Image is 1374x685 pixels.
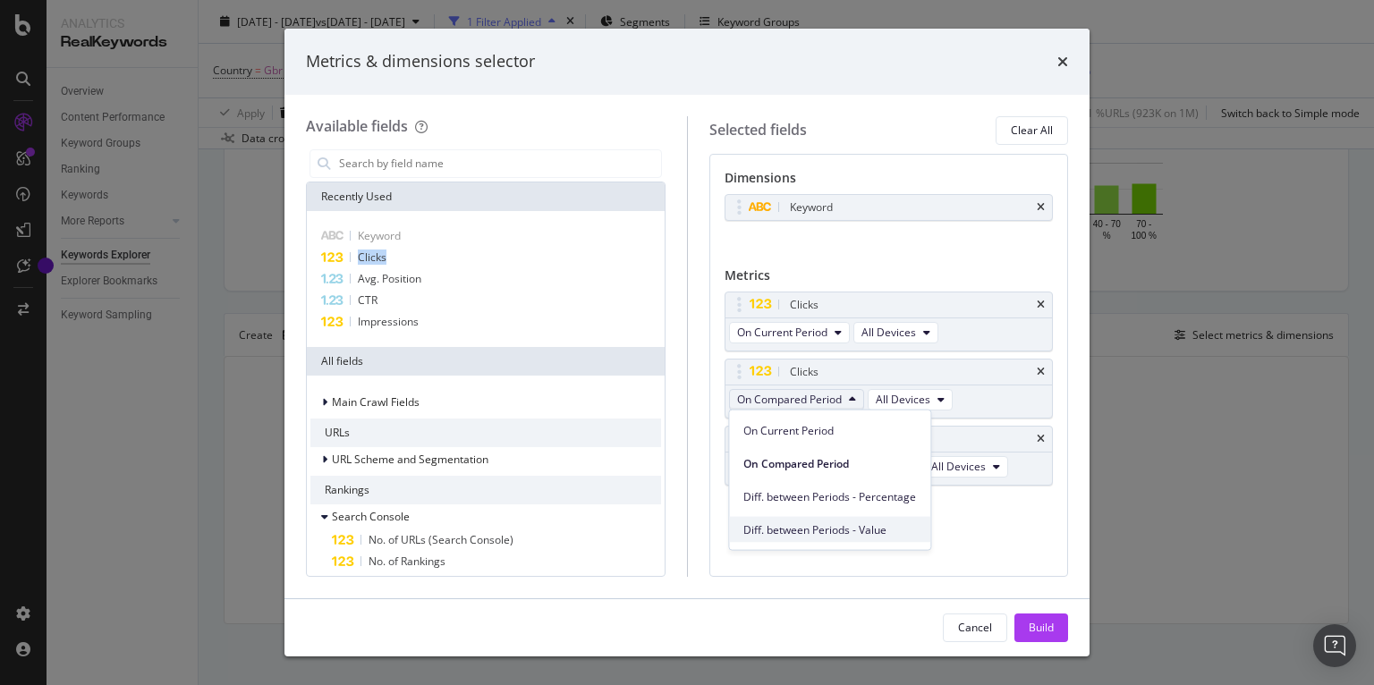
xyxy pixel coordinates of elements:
div: Clicks [790,296,818,314]
span: Diff. between Periods - Percentage [743,488,916,504]
div: ClickstimesOn Current PeriodAll Devices [725,292,1054,351]
button: On Compared Period [729,389,864,410]
span: No. of Rankings [369,554,445,569]
span: On Compared Period [743,455,916,471]
div: URLs [310,419,661,447]
span: All Devices [861,325,916,340]
button: Clear All [996,116,1068,145]
div: ClickstimesOn Compared PeriodAll Devices [725,359,1054,419]
div: times [1037,202,1045,213]
span: Keyword [358,228,401,243]
div: Available fields [306,116,408,136]
span: All Devices [931,459,986,474]
div: Recently Used [307,182,665,211]
div: Clicks [790,363,818,381]
span: Main Crawl Fields [332,394,420,410]
div: Cancel [958,620,992,635]
span: URL Scheme and Segmentation [332,452,488,467]
span: No. of URLs (Search Console) [369,532,513,547]
div: times [1057,50,1068,73]
div: Build [1029,620,1054,635]
div: All fields [307,347,665,376]
div: times [1037,367,1045,377]
div: Open Intercom Messenger [1313,624,1356,667]
button: On Current Period [729,322,850,343]
div: Keyword [790,199,833,216]
div: Metrics [725,266,1054,292]
button: All Devices [923,456,1008,478]
span: On Compared Period [737,392,842,407]
div: Keywordtimes [725,194,1054,221]
button: All Devices [853,322,938,343]
div: times [1037,300,1045,310]
div: Selected fields [709,120,807,140]
div: Rankings [310,476,661,504]
span: Diff. between Periods - Value [743,521,916,537]
div: Dimensions [725,169,1054,194]
span: Impressions [358,314,419,329]
div: times [1037,434,1045,444]
div: Clear All [1011,123,1053,138]
span: All Devices [876,392,930,407]
span: CTR [358,292,377,308]
span: On Current Period [737,325,827,340]
div: Metrics & dimensions selector [306,50,535,73]
div: modal [284,29,1090,656]
button: Cancel [943,613,1007,642]
span: Avg. Position [358,271,421,286]
button: All Devices [868,389,953,410]
span: Clicks [358,249,386,265]
span: On Current Period [743,422,916,438]
button: Build [1014,613,1068,642]
input: Search by field name [337,150,661,177]
div: ClickstimesDiff. between Periods - PercentageAll Devices [725,426,1054,486]
span: Search Console [332,509,410,524]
